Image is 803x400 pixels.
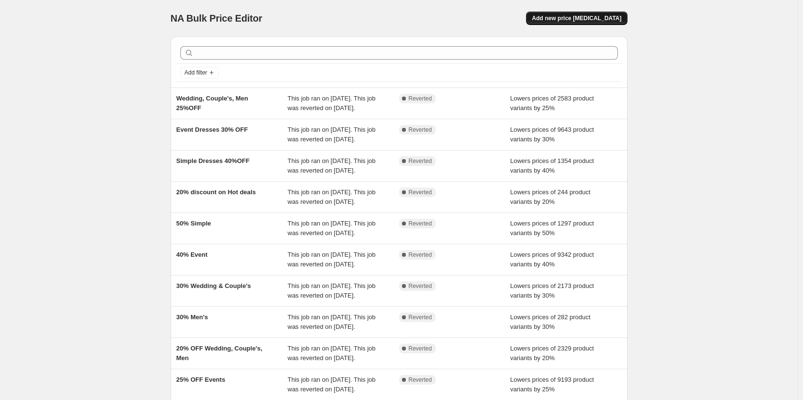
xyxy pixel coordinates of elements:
[510,188,590,205] span: Lowers prices of 244 product variants by 20%
[510,220,594,237] span: Lowers prices of 1297 product variants by 50%
[288,251,376,268] span: This job ran on [DATE]. This job was reverted on [DATE].
[409,157,432,165] span: Reverted
[176,376,226,383] span: 25% OFF Events
[176,251,208,258] span: 40% Event
[532,14,621,22] span: Add new price [MEDICAL_DATA]
[176,313,208,321] span: 30% Men's
[526,12,627,25] button: Add new price [MEDICAL_DATA]
[288,188,376,205] span: This job ran on [DATE]. This job was reverted on [DATE].
[176,126,248,133] span: Event Dresses 30% OFF
[176,157,250,164] span: Simple Dresses 40%OFF
[288,95,376,112] span: This job ran on [DATE]. This job was reverted on [DATE].
[176,345,263,362] span: 20% OFF Wedding, Couple's, Men
[180,67,219,78] button: Add filter
[409,188,432,196] span: Reverted
[510,376,594,393] span: Lowers prices of 9193 product variants by 25%
[510,313,590,330] span: Lowers prices of 282 product variants by 30%
[288,376,376,393] span: This job ran on [DATE]. This job was reverted on [DATE].
[510,95,594,112] span: Lowers prices of 2583 product variants by 25%
[288,126,376,143] span: This job ran on [DATE]. This job was reverted on [DATE].
[288,220,376,237] span: This job ran on [DATE]. This job was reverted on [DATE].
[409,345,432,352] span: Reverted
[288,345,376,362] span: This job ran on [DATE]. This job was reverted on [DATE].
[510,157,594,174] span: Lowers prices of 1354 product variants by 40%
[176,188,256,196] span: 20% discount on Hot deals
[510,251,594,268] span: Lowers prices of 9342 product variants by 40%
[176,95,248,112] span: Wedding, Couple's, Men 25%OFF
[288,282,376,299] span: This job ran on [DATE]. This job was reverted on [DATE].
[409,282,432,290] span: Reverted
[409,251,432,259] span: Reverted
[409,126,432,134] span: Reverted
[409,95,432,102] span: Reverted
[171,13,263,24] span: NA Bulk Price Editor
[409,220,432,227] span: Reverted
[288,313,376,330] span: This job ran on [DATE]. This job was reverted on [DATE].
[176,220,211,227] span: 50% Simple
[409,313,432,321] span: Reverted
[288,157,376,174] span: This job ran on [DATE]. This job was reverted on [DATE].
[185,69,207,76] span: Add filter
[176,282,251,289] span: 30% Wedding & Couple's
[510,345,594,362] span: Lowers prices of 2329 product variants by 20%
[510,282,594,299] span: Lowers prices of 2173 product variants by 30%
[510,126,594,143] span: Lowers prices of 9643 product variants by 30%
[409,376,432,384] span: Reverted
